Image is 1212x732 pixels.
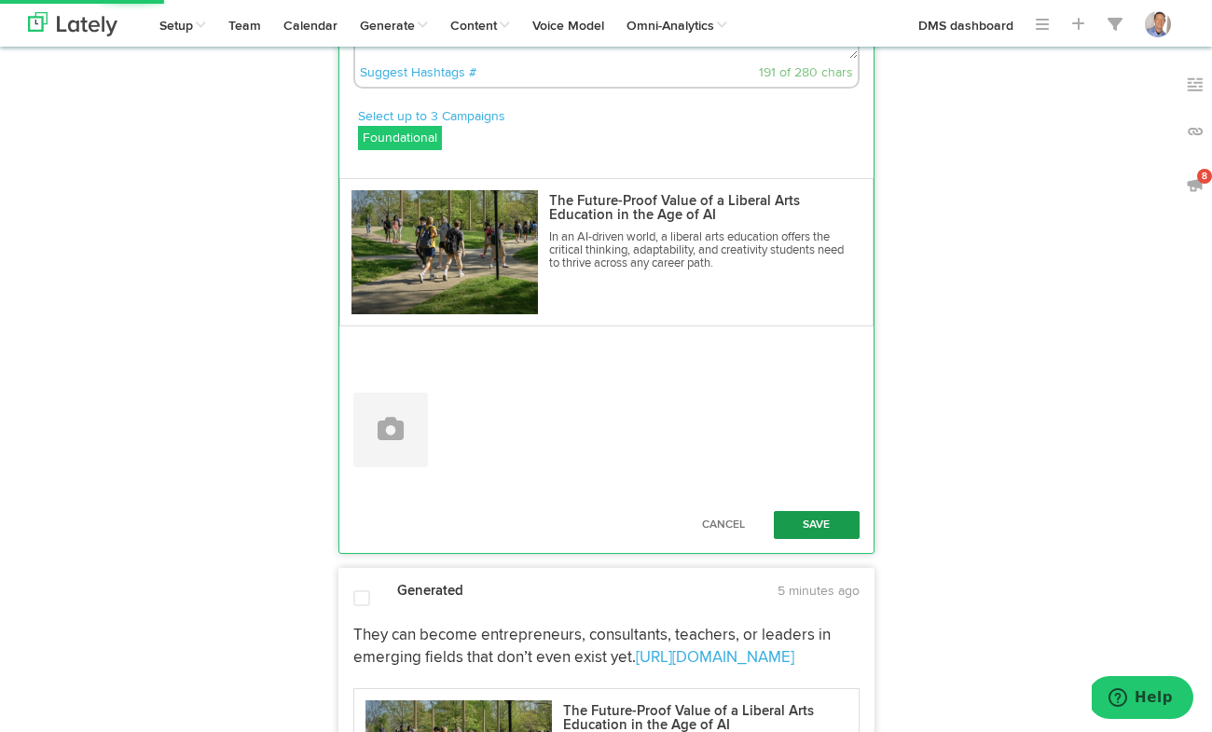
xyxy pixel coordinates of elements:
a: [URL][DOMAIN_NAME] [636,650,794,666]
label: Foundational [358,126,442,150]
img: Kenyon%20students.jpg [351,190,538,315]
img: a0ee9d2f9b89b38afa79fc4e78e1f5e9 [1145,11,1171,37]
span: 191 of 280 chars [759,66,853,79]
p: The Future-Proof Value of a Liberal Arts Education in the Age of AI [549,194,844,222]
span: They can become entrepreneurs, consultants, teachers, or leaders in emerging fields that don’t ev... [353,628,834,666]
img: logo_lately_bg_light.svg [28,12,117,36]
p: The Future-Proof Value of a Liberal Arts Education in the Age of AI [563,704,841,732]
img: keywords_off.svg [1186,76,1205,94]
img: links_off.svg [1186,122,1205,141]
time: 5 minutes ago [778,585,860,598]
a: Select up to 3 Campaigns [358,106,505,127]
a: Suggest Hashtags # [360,66,476,79]
strong: Generated [397,584,463,598]
img: announcements_off.svg [1186,175,1205,194]
button: Save [774,511,860,539]
p: In an AI-driven world, a liberal arts education offers the critical thinking, adaptability, and c... [549,231,844,271]
button: Cancel [682,511,764,539]
iframe: Opens a widget where you can find more information [1092,676,1193,723]
span: 8 [1197,169,1212,184]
